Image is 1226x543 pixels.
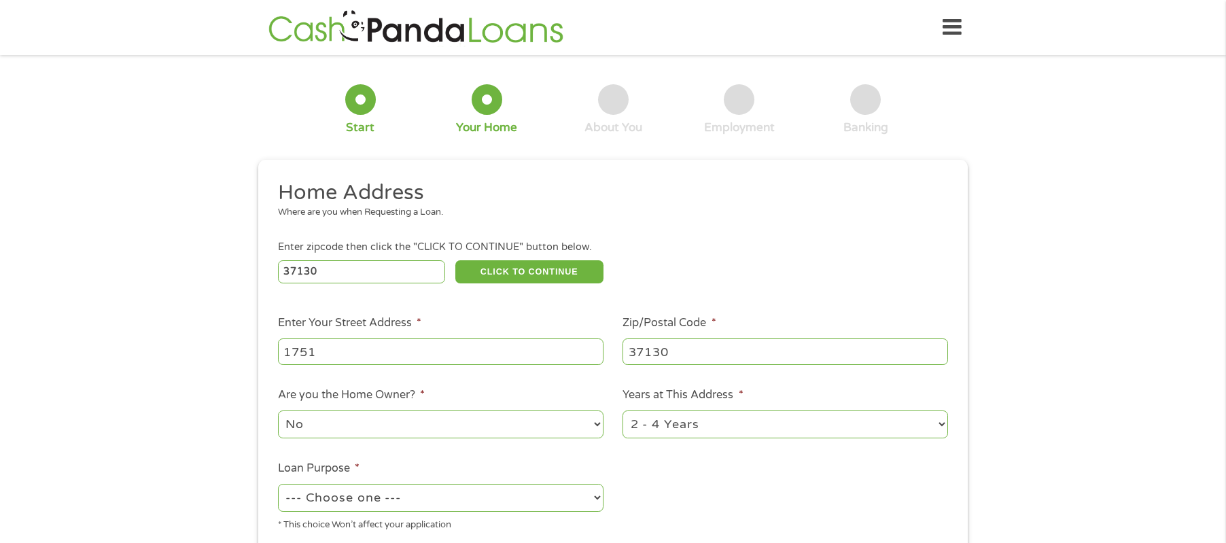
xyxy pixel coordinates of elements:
[346,120,374,135] div: Start
[584,120,642,135] div: About You
[264,8,567,47] img: GetLoanNow Logo
[623,388,743,402] label: Years at This Address
[456,120,517,135] div: Your Home
[278,514,603,532] div: * This choice Won’t affect your application
[278,338,603,364] input: 1 Main Street
[278,388,425,402] label: Are you the Home Owner?
[455,260,603,283] button: CLICK TO CONTINUE
[843,120,888,135] div: Banking
[704,120,775,135] div: Employment
[623,316,716,330] label: Zip/Postal Code
[278,179,939,207] h2: Home Address
[278,260,446,283] input: Enter Zipcode (e.g 01510)
[278,206,939,220] div: Where are you when Requesting a Loan.
[278,316,421,330] label: Enter Your Street Address
[278,240,948,255] div: Enter zipcode then click the "CLICK TO CONTINUE" button below.
[278,461,360,476] label: Loan Purpose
